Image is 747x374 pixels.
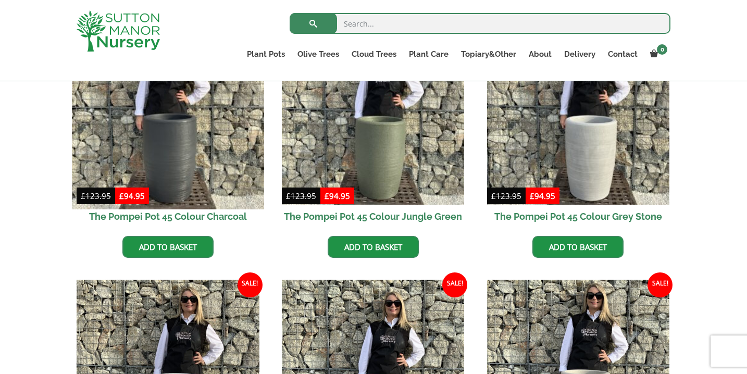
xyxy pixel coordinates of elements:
a: Sale! The Pompei Pot 45 Colour Jungle Green [282,22,465,228]
img: The Pompei Pot 45 Colour Charcoal [72,17,264,209]
span: £ [119,191,124,201]
a: 0 [644,47,670,61]
h2: The Pompei Pot 45 Colour Charcoal [77,205,259,228]
span: Sale! [442,272,467,297]
a: Plant Pots [241,47,291,61]
span: £ [325,191,329,201]
a: Topiary&Other [455,47,522,61]
span: £ [286,191,291,201]
a: Cloud Trees [345,47,403,61]
span: £ [491,191,496,201]
bdi: 123.95 [286,191,316,201]
bdi: 123.95 [491,191,521,201]
a: Sale! The Pompei Pot 45 Colour Grey Stone [487,22,670,228]
a: Olive Trees [291,47,345,61]
bdi: 94.95 [530,191,555,201]
span: Sale! [648,272,673,297]
span: £ [530,191,534,201]
span: Sale! [238,272,263,297]
bdi: 123.95 [81,191,111,201]
a: Delivery [558,47,602,61]
input: Search... [290,13,670,34]
a: Contact [602,47,644,61]
a: Sale! The Pompei Pot 45 Colour Charcoal [77,22,259,228]
a: Add to basket: “The Pompei Pot 45 Colour Grey Stone” [532,236,624,258]
a: About [522,47,558,61]
span: £ [81,191,85,201]
h2: The Pompei Pot 45 Colour Jungle Green [282,205,465,228]
bdi: 94.95 [325,191,350,201]
bdi: 94.95 [119,191,145,201]
img: The Pompei Pot 45 Colour Grey Stone [487,22,670,205]
img: The Pompei Pot 45 Colour Jungle Green [282,22,465,205]
span: 0 [657,44,667,55]
img: logo [77,10,160,52]
a: Add to basket: “The Pompei Pot 45 Colour Charcoal” [122,236,214,258]
a: Add to basket: “The Pompei Pot 45 Colour Jungle Green” [328,236,419,258]
a: Plant Care [403,47,455,61]
h2: The Pompei Pot 45 Colour Grey Stone [487,205,670,228]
